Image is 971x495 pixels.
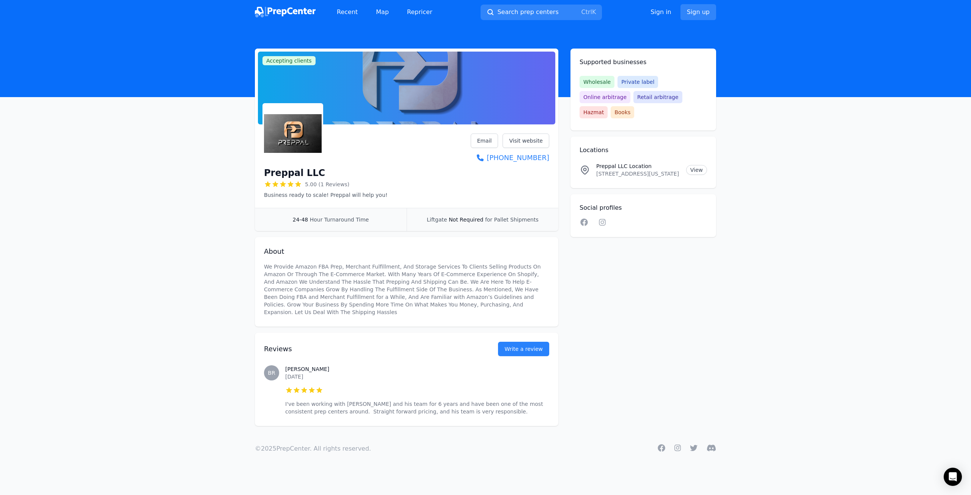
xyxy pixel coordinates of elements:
p: We Provide Amazon FBA Prep, Merchant Fulfillment, And Storage Services To Clients Selling Product... [264,263,549,316]
a: View [686,165,707,175]
p: I've been working with [PERSON_NAME] and his team for 6 years and have been one of the most consi... [285,400,549,415]
button: Search prep centersCtrlK [481,5,602,20]
span: Not Required [449,217,483,223]
span: Wholesale [580,76,614,88]
p: [STREET_ADDRESS][US_STATE] [596,170,680,178]
a: Repricer [401,5,438,20]
time: [DATE] [285,374,303,380]
h2: Social profiles [580,203,707,212]
span: Hour Turnaround Time [310,217,369,223]
a: Map [370,5,395,20]
p: © 2025 PrepCenter. All rights reserved. [255,444,371,453]
p: Business ready to scale! Preppal will help you! [264,191,388,199]
h1: Preppal LLC [264,167,325,179]
span: Retail arbitrage [633,91,682,103]
a: Recent [331,5,364,20]
span: Private label [617,76,658,88]
span: 5.00 (1 Reviews) [305,181,349,188]
span: Search prep centers [497,8,558,17]
p: Preppal LLC Location [596,162,680,170]
span: 24-48 [293,217,308,223]
kbd: Ctrl [581,8,592,16]
div: Open Intercom Messenger [944,468,962,486]
h2: About [264,246,549,257]
span: Hazmat [580,106,608,118]
a: Email [471,134,498,148]
span: BR [268,370,275,376]
span: Accepting clients [262,56,316,65]
span: Online arbitrage [580,91,630,103]
h2: Locations [580,146,707,155]
h2: Supported businesses [580,58,707,67]
a: Write a review [498,342,549,356]
img: Preppal LLC [264,105,322,162]
span: Books [611,106,634,118]
a: Visit website [503,134,549,148]
span: for Pallet Shipments [485,217,539,223]
a: [PHONE_NUMBER] [471,152,549,163]
h3: [PERSON_NAME] [285,365,549,373]
kbd: K [592,8,596,16]
a: Sign in [650,8,671,17]
h2: Reviews [264,344,474,354]
a: Sign up [680,4,716,20]
span: Liftgate [427,217,447,223]
img: PrepCenter [255,7,316,17]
